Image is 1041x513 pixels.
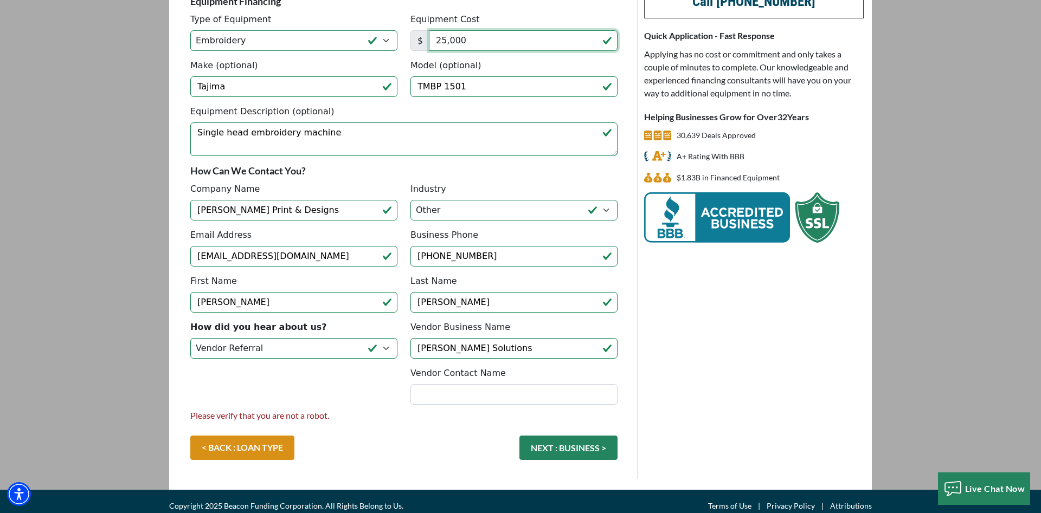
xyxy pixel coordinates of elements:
img: BBB Acredited Business and SSL Protection [644,192,839,243]
button: NEXT : BUSINESS > [519,436,618,460]
span: | [751,499,767,512]
label: Type of Equipment [190,13,271,26]
label: Email Address [190,229,252,242]
p: Applying has no cost or commitment and only takes a couple of minutes to complete. Our knowledgea... [644,48,864,100]
p: 30,639 Deals Approved [677,129,756,142]
span: Copyright 2025 Beacon Funding Corporation. All Rights Belong to Us. [169,499,403,512]
label: Vendor Business Name [410,321,510,334]
label: Industry [410,183,446,196]
label: First Name [190,275,237,288]
p: A+ Rating With BBB [677,150,744,163]
p: Helping Businesses Grow for Over Years [644,111,864,124]
span: $ [410,30,429,51]
label: Equipment Description (optional) [190,105,334,118]
button: Live Chat Now [938,472,1031,505]
span: 32 [777,112,787,122]
label: Business Phone [410,229,478,242]
p: Quick Application - Fast Response [644,29,864,42]
a: Terms of Use [708,499,751,512]
span: Live Chat Now [965,483,1025,493]
label: How did you hear about us? [190,321,327,334]
label: Last Name [410,275,457,288]
a: Attributions [830,499,872,512]
span: | [815,499,830,512]
label: Model (optional) [410,59,481,72]
a: < BACK : LOAN TYPE [190,436,294,460]
a: Privacy Policy [767,499,815,512]
label: Vendor Contact Name [410,367,506,380]
label: Company Name [190,183,260,196]
label: Equipment Cost [410,13,480,26]
label: Make (optional) [190,59,258,72]
p: How Can We Contact You? [190,164,618,177]
p: $1,829,294,621 in Financed Equipment [677,171,780,184]
iframe: reCAPTCHA [190,367,355,409]
div: Accessibility Menu [7,482,31,506]
span: Please verify that you are not a robot. [190,409,397,422]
